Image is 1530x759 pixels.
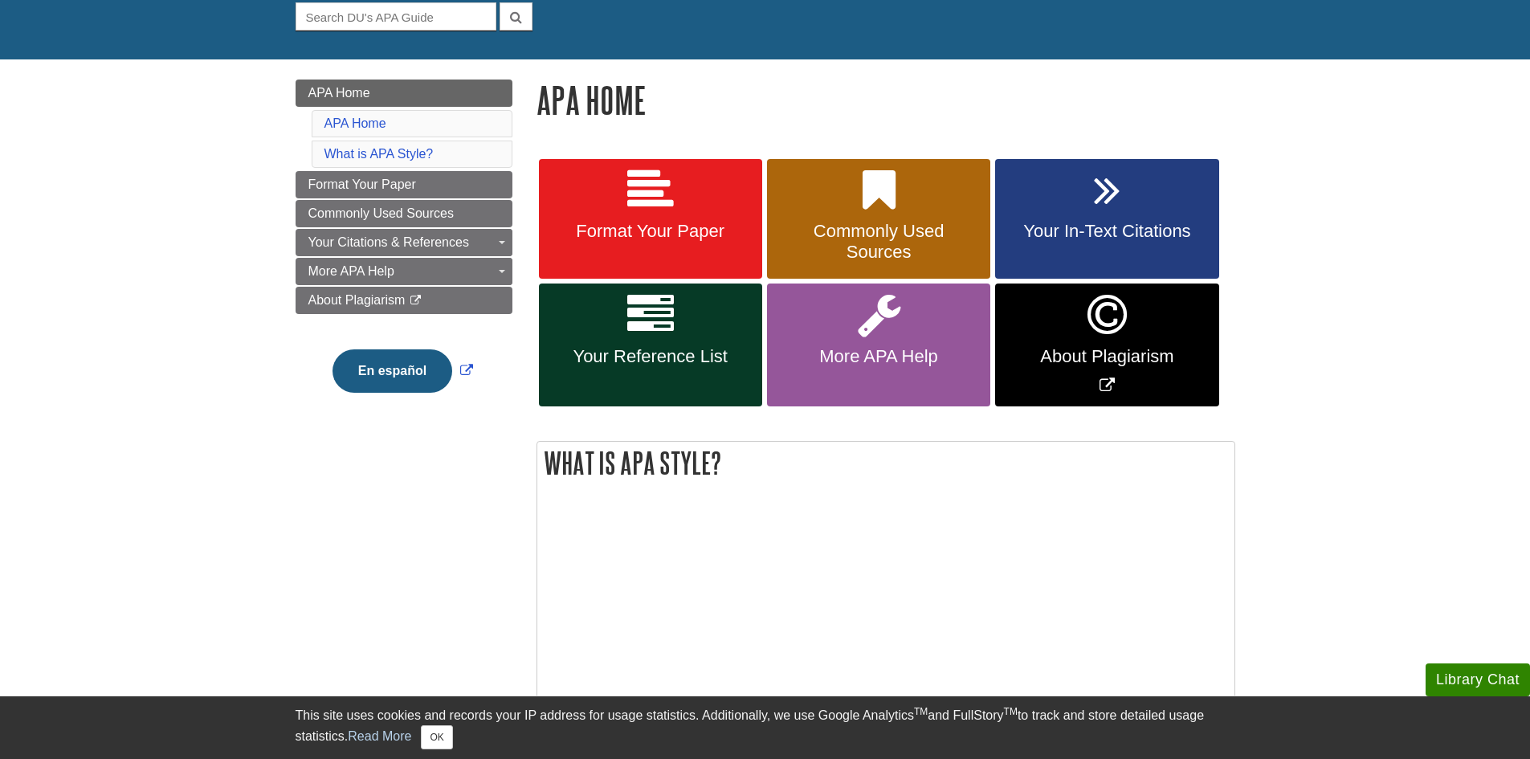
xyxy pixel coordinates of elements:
[296,706,1235,749] div: This site uses cookies and records your IP address for usage statistics. Additionally, we use Goo...
[333,349,452,393] button: En español
[539,284,762,406] a: Your Reference List
[551,346,750,367] span: Your Reference List
[308,264,394,278] span: More APA Help
[348,729,411,743] a: Read More
[1004,706,1018,717] sup: TM
[539,159,762,280] a: Format Your Paper
[767,159,990,280] a: Commonly Used Sources
[324,116,386,130] a: APA Home
[767,284,990,406] a: More APA Help
[1426,663,1530,696] button: Library Chat
[551,221,750,242] span: Format Your Paper
[296,80,512,107] a: APA Home
[328,364,477,377] a: Link opens in new window
[308,293,406,307] span: About Plagiarism
[421,725,452,749] button: Close
[537,442,1234,484] h2: What is APA Style?
[296,258,512,285] a: More APA Help
[308,235,469,249] span: Your Citations & References
[296,171,512,198] a: Format Your Paper
[409,296,422,306] i: This link opens in a new window
[537,80,1235,120] h1: APA Home
[296,80,512,420] div: Guide Page Menu
[324,147,434,161] a: What is APA Style?
[995,284,1218,406] a: Link opens in new window
[1007,346,1206,367] span: About Plagiarism
[779,221,978,263] span: Commonly Used Sources
[308,206,454,220] span: Commonly Used Sources
[308,178,416,191] span: Format Your Paper
[308,86,370,100] span: APA Home
[296,2,496,31] input: Search DU's APA Guide
[296,287,512,314] a: About Plagiarism
[1007,221,1206,242] span: Your In-Text Citations
[995,159,1218,280] a: Your In-Text Citations
[779,346,978,367] span: More APA Help
[914,706,928,717] sup: TM
[296,229,512,256] a: Your Citations & References
[296,200,512,227] a: Commonly Used Sources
